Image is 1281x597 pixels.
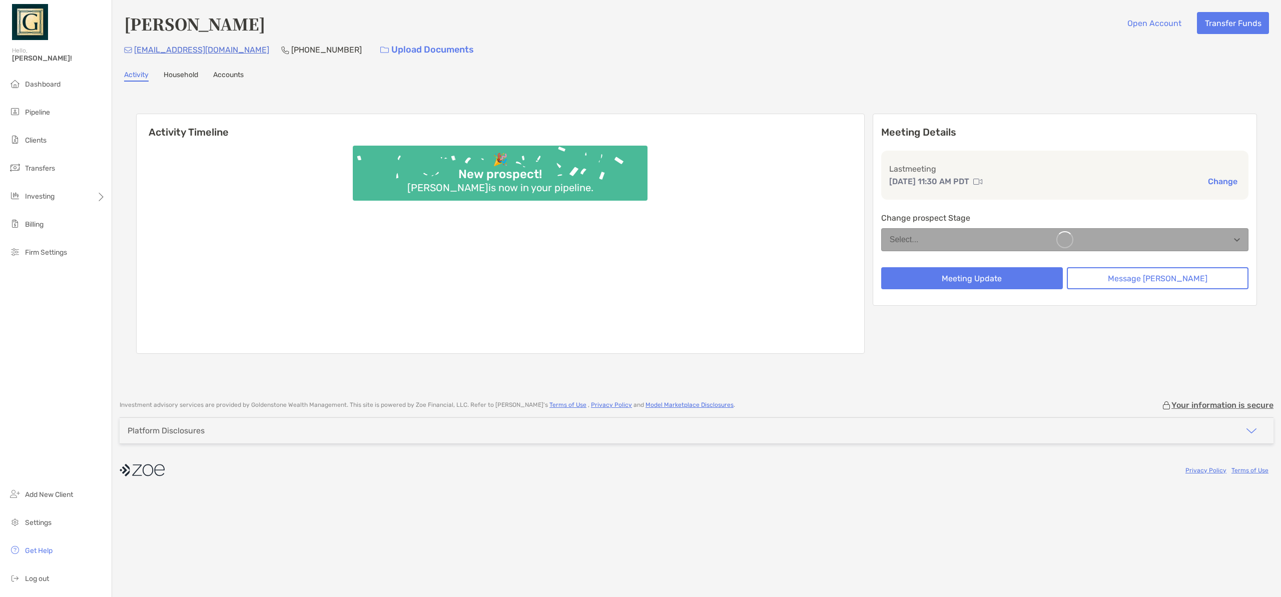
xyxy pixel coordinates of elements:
a: Terms of Use [1231,467,1268,474]
img: button icon [380,47,389,54]
p: Last meeting [889,163,1240,175]
img: company logo [120,459,165,481]
a: Activity [124,71,149,82]
p: Investment advisory services are provided by Goldenstone Wealth Management . This site is powered... [120,401,735,409]
h6: Activity Timeline [137,114,864,138]
p: [PHONE_NUMBER] [291,44,362,56]
span: Billing [25,220,44,229]
a: Privacy Policy [1185,467,1226,474]
p: Change prospect Stage [881,212,1248,224]
img: Phone Icon [281,46,289,54]
p: Your information is secure [1171,400,1273,410]
span: Settings [25,518,52,527]
div: Platform Disclosures [128,426,205,435]
img: clients icon [9,134,21,146]
img: firm-settings icon [9,246,21,258]
a: Household [164,71,198,82]
img: logout icon [9,572,21,584]
img: pipeline icon [9,106,21,118]
span: Add New Client [25,490,73,499]
img: Email Icon [124,47,132,53]
img: billing icon [9,218,21,230]
div: 🎉 [489,153,512,167]
img: add_new_client icon [9,488,21,500]
span: Clients [25,136,47,145]
span: Investing [25,192,55,201]
h4: [PERSON_NAME] [124,12,265,35]
span: Dashboard [25,80,61,89]
button: Change [1205,176,1240,187]
span: [PERSON_NAME]! [12,54,106,63]
img: settings icon [9,516,21,528]
img: transfers icon [9,162,21,174]
button: Message [PERSON_NAME] [1067,267,1248,289]
img: investing icon [9,190,21,202]
button: Transfer Funds [1197,12,1269,34]
img: dashboard icon [9,78,21,90]
a: Model Marketplace Disclosures [646,401,734,408]
span: Log out [25,574,49,583]
button: Meeting Update [881,267,1063,289]
img: Zoe Logo [12,4,48,40]
span: Get Help [25,546,53,555]
div: [PERSON_NAME] is now in your pipeline. [403,182,597,194]
span: Transfers [25,164,55,173]
span: Pipeline [25,108,50,117]
img: communication type [973,178,982,186]
a: Privacy Policy [591,401,632,408]
div: New prospect! [454,167,546,182]
a: Accounts [213,71,244,82]
img: icon arrow [1245,425,1257,437]
button: Open Account [1119,12,1189,34]
a: Terms of Use [549,401,586,408]
p: [EMAIL_ADDRESS][DOMAIN_NAME] [134,44,269,56]
img: get-help icon [9,544,21,556]
p: [DATE] 11:30 AM PDT [889,175,969,188]
span: Firm Settings [25,248,67,257]
p: Meeting Details [881,126,1248,139]
a: Upload Documents [374,39,480,61]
